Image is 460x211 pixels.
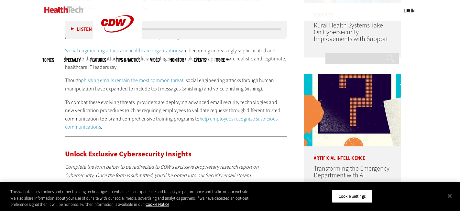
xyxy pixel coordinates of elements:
p: Artificial Intelligence [304,146,401,161]
p: Though , social engineering attacks through human manipulation have expanded to include text mess... [65,76,287,93]
button: Cookie Settings [332,189,372,203]
a: Events [194,58,206,62]
span: Unlock Exclusive Cybersecurity Insights [65,149,192,159]
em: Complete the form below to be redirected to CDW's exclusive proprietary research report on Cybers... [65,164,259,179]
div: This website uses cookies and other tracking technologies to enhance user experience and to analy... [10,189,253,208]
img: illustration of question mark [304,74,401,146]
a: phishing emails remain the most common threat [81,77,183,84]
img: Home [44,6,83,13]
a: Features [90,58,106,62]
span: Topics [42,58,54,62]
button: Close [443,189,457,203]
a: More information about your privacy [146,202,169,207]
a: CDW [93,43,142,49]
p: To combat these evolving threats, providers are deploying advanced email security technologies an... [65,98,287,131]
a: Video [150,58,160,62]
div: User menu [404,7,414,14]
a: MonITor [170,58,184,62]
a: Transforming the Emergency Department with AI [314,164,389,180]
span: More [216,58,229,62]
a: Tips & Tactics [116,58,140,62]
a: Log in [404,7,414,13]
span: Specialty [64,58,81,62]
